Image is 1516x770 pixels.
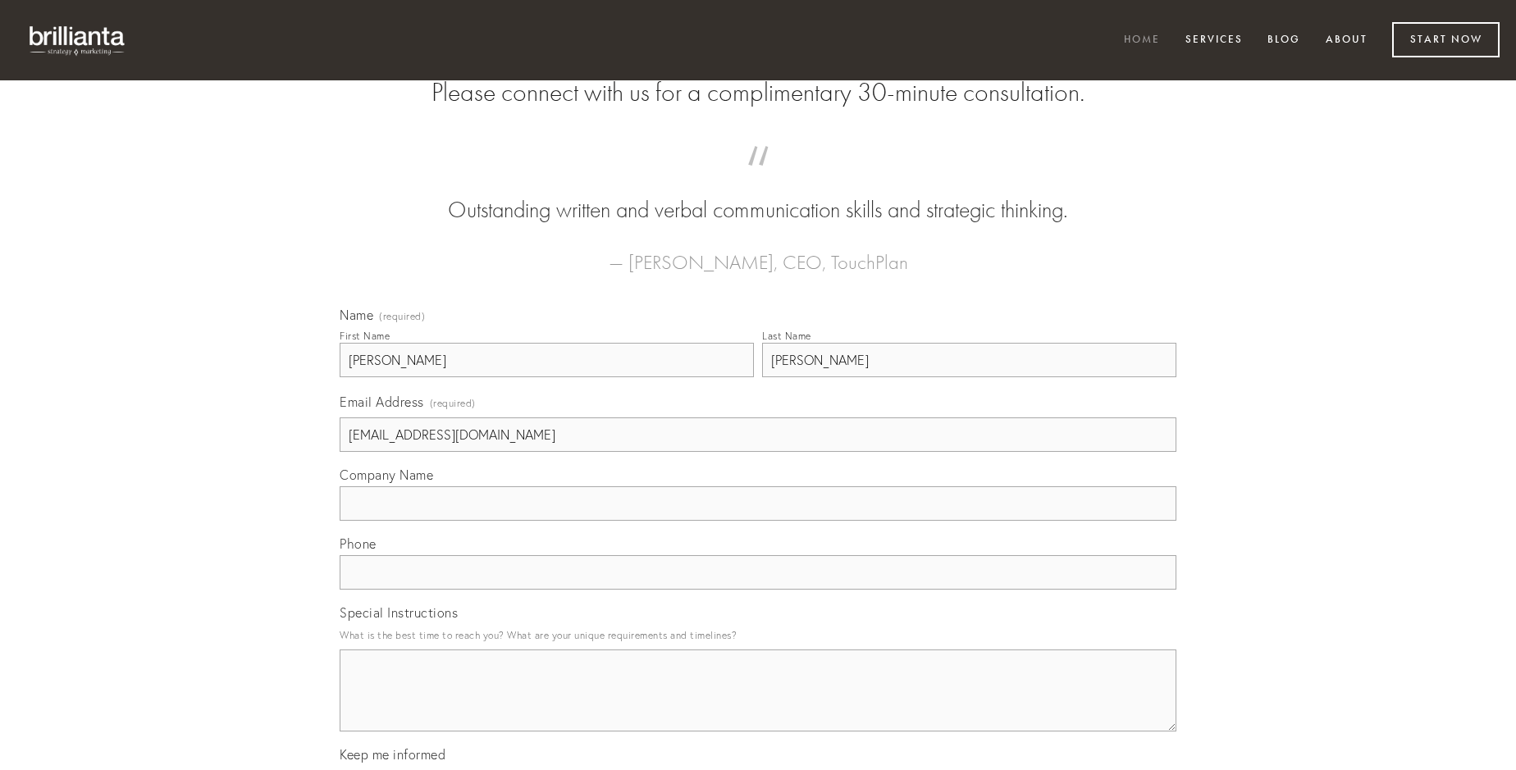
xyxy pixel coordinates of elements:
[1257,27,1311,54] a: Blog
[340,624,1176,646] p: What is the best time to reach you? What are your unique requirements and timelines?
[340,746,445,763] span: Keep me informed
[16,16,139,64] img: brillianta - research, strategy, marketing
[340,604,458,621] span: Special Instructions
[340,535,377,552] span: Phone
[1175,27,1253,54] a: Services
[1392,22,1500,57] a: Start Now
[1315,27,1378,54] a: About
[430,392,476,414] span: (required)
[1113,27,1171,54] a: Home
[340,307,373,323] span: Name
[366,162,1150,226] blockquote: Outstanding written and verbal communication skills and strategic thinking.
[379,312,425,321] span: (required)
[366,162,1150,194] span: “
[340,394,424,410] span: Email Address
[340,77,1176,108] h2: Please connect with us for a complimentary 30-minute consultation.
[340,330,390,342] div: First Name
[340,467,433,483] span: Company Name
[366,226,1150,279] figcaption: — [PERSON_NAME], CEO, TouchPlan
[762,330,811,342] div: Last Name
